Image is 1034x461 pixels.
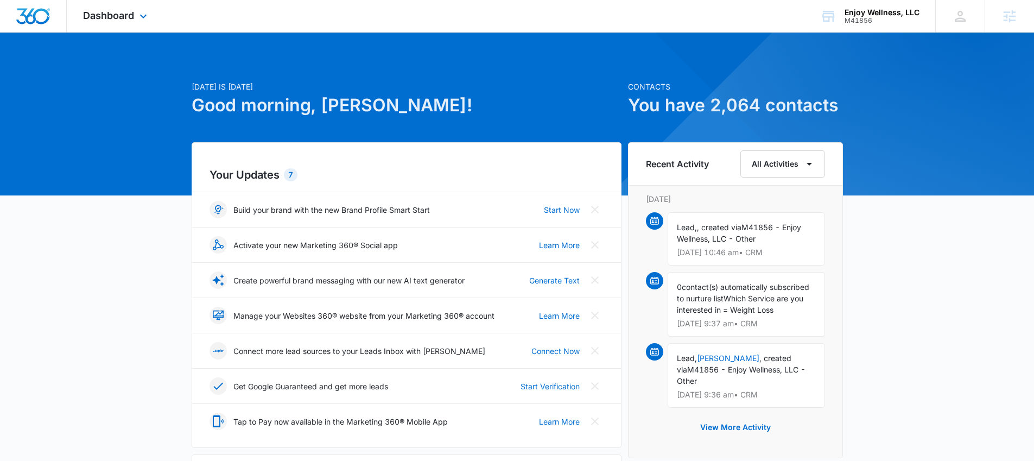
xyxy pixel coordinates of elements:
[233,345,485,357] p: Connect more lead sources to your Leads Inbox with [PERSON_NAME]
[233,204,430,216] p: Build your brand with the new Brand Profile Smart Start
[29,63,38,72] img: tab_domain_overview_orange.svg
[529,275,580,286] a: Generate Text
[531,345,580,357] a: Connect Now
[41,64,97,71] div: Domain Overview
[210,167,604,183] h2: Your Updates
[521,381,580,392] a: Start Verification
[628,92,843,118] h1: You have 2,064 contacts
[845,17,919,24] div: account id
[192,92,621,118] h1: Good morning, [PERSON_NAME]!
[646,157,709,170] h6: Recent Activity
[677,282,682,292] span: 0
[677,391,816,399] p: [DATE] 9:36 am • CRM
[30,17,53,26] div: v 4.0.25
[108,63,117,72] img: tab_keywords_by_traffic_grey.svg
[586,307,604,324] button: Close
[17,28,26,37] img: website_grey.svg
[233,381,388,392] p: Get Google Guaranteed and get more leads
[646,193,825,205] p: [DATE]
[586,236,604,254] button: Close
[28,28,119,37] div: Domain: [DOMAIN_NAME]
[697,353,759,363] a: [PERSON_NAME]
[586,377,604,395] button: Close
[233,275,465,286] p: Create powerful brand messaging with our new AI text generator
[845,8,919,17] div: account name
[284,168,297,181] div: 7
[192,81,621,92] p: [DATE] is [DATE]
[689,414,782,440] button: View More Activity
[120,64,183,71] div: Keywords by Traffic
[677,294,803,314] span: Which Service are you interested in = Weight Loss
[17,17,26,26] img: logo_orange.svg
[677,320,816,327] p: [DATE] 9:37 am • CRM
[586,201,604,218] button: Close
[539,416,580,427] a: Learn More
[740,150,825,178] button: All Activities
[539,239,580,251] a: Learn More
[586,413,604,430] button: Close
[233,416,448,427] p: Tap to Pay now available in the Marketing 360® Mobile App
[233,239,398,251] p: Activate your new Marketing 360® Social app
[677,353,697,363] span: Lead,
[233,310,494,321] p: Manage your Websites 360® website from your Marketing 360® account
[628,81,843,92] p: Contacts
[544,204,580,216] a: Start Now
[539,310,580,321] a: Learn More
[83,10,134,21] span: Dashboard
[677,223,697,232] span: Lead,
[586,342,604,359] button: Close
[677,282,809,303] span: contact(s) automatically subscribed to nurture list
[586,271,604,289] button: Close
[677,365,805,386] span: M41856 - Enjoy Wellness, LLC - Other
[677,249,816,256] p: [DATE] 10:46 am • CRM
[697,223,741,232] span: , created via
